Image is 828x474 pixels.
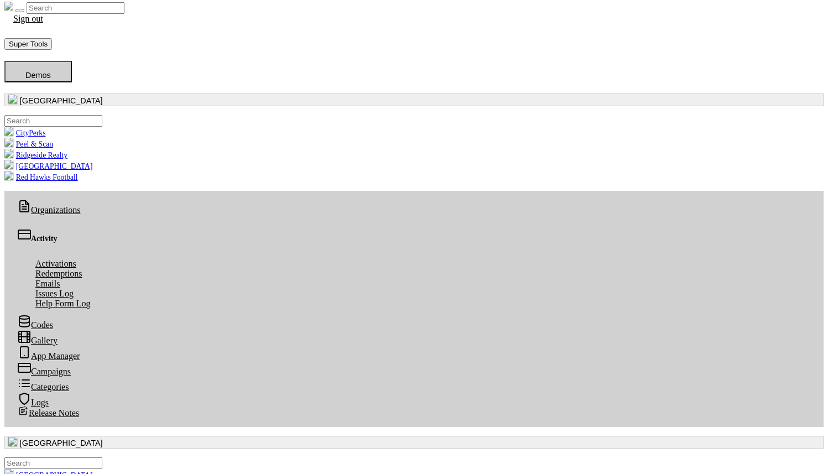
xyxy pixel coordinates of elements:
[4,61,72,82] button: Demos
[9,350,88,362] a: App Manager
[9,334,66,347] a: Gallery
[4,38,52,50] button: Super Tools
[4,151,67,159] a: Ridgeside Realty
[4,160,13,169] img: LcHXC8OmAasj0nmL6Id6sMYcOaX2uzQAQ5e8h748.png
[4,171,13,180] img: B4TTOcektNnJKTnx2IcbGdeHDbTXjfJiwl6FNTjm.png
[4,140,53,148] a: Peel & Scan
[4,12,52,25] a: Sign out
[27,267,91,280] a: Redemptions
[4,162,92,170] a: [GEOGRAPHIC_DATA]
[4,149,13,158] img: mqtmdW2lgt3F7IVbFvpqGuNrUBzchY4PLaWToHMU.png
[4,457,102,469] input: .form-control-sm
[9,381,77,393] a: Categories
[4,436,824,449] button: [GEOGRAPHIC_DATA]
[4,93,824,106] button: [GEOGRAPHIC_DATA]
[27,257,85,270] a: Activations
[4,129,45,137] a: CityPerks
[4,2,13,11] img: real_perks_logo-01.svg
[8,95,17,103] img: 0SBPtshqTvrgEtdEgrWk70gKnUHZpYRm94MZ5hDb.png
[4,115,102,127] input: .form-control-sm
[9,396,58,409] a: Logs
[9,365,80,378] a: Campaigns
[27,297,100,310] a: Help Form Log
[15,9,24,12] button: Toggle navigation
[9,319,62,331] a: Codes
[4,127,13,136] img: KU1gjHo6iQoewuS2EEpjC7SefdV31G12oQhDVBj4.png
[9,407,88,419] a: Release Notes
[8,437,17,446] img: 0SBPtshqTvrgEtdEgrWk70gKnUHZpYRm94MZ5hDb.png
[18,228,810,243] div: Activity
[4,138,13,147] img: xEJfzBn14Gqk52WXYUPJGPZZY80lB8Gpb3Y1ccPk.png
[9,204,89,216] a: Organizations
[4,115,824,182] ul: [GEOGRAPHIC_DATA]
[27,277,69,290] a: Emails
[27,287,82,300] a: Issues Log
[27,2,124,14] input: Search
[4,173,78,181] a: Red Hawks Football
